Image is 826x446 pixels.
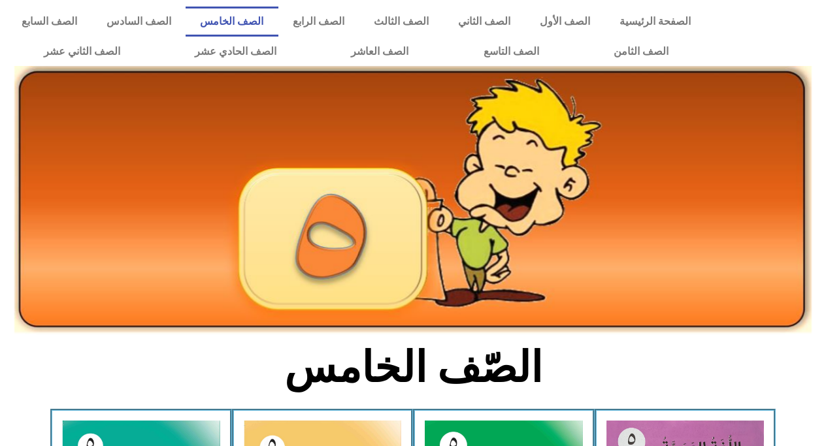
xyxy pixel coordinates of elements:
[7,37,157,67] a: الصف الثاني عشر
[576,37,706,67] a: الصف الثامن
[197,342,629,393] h2: الصّف الخامس
[278,7,359,37] a: الصف الرابع
[7,7,91,37] a: الصف السابع
[446,37,576,67] a: الصف التاسع
[525,7,605,37] a: الصف الأول
[314,37,446,67] a: الصف العاشر
[186,7,278,37] a: الصف الخامس
[91,7,186,37] a: الصف السادس
[605,7,706,37] a: الصفحة الرئيسية
[359,7,444,37] a: الصف الثالث
[157,37,314,67] a: الصف الحادي عشر
[444,7,525,37] a: الصف الثاني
